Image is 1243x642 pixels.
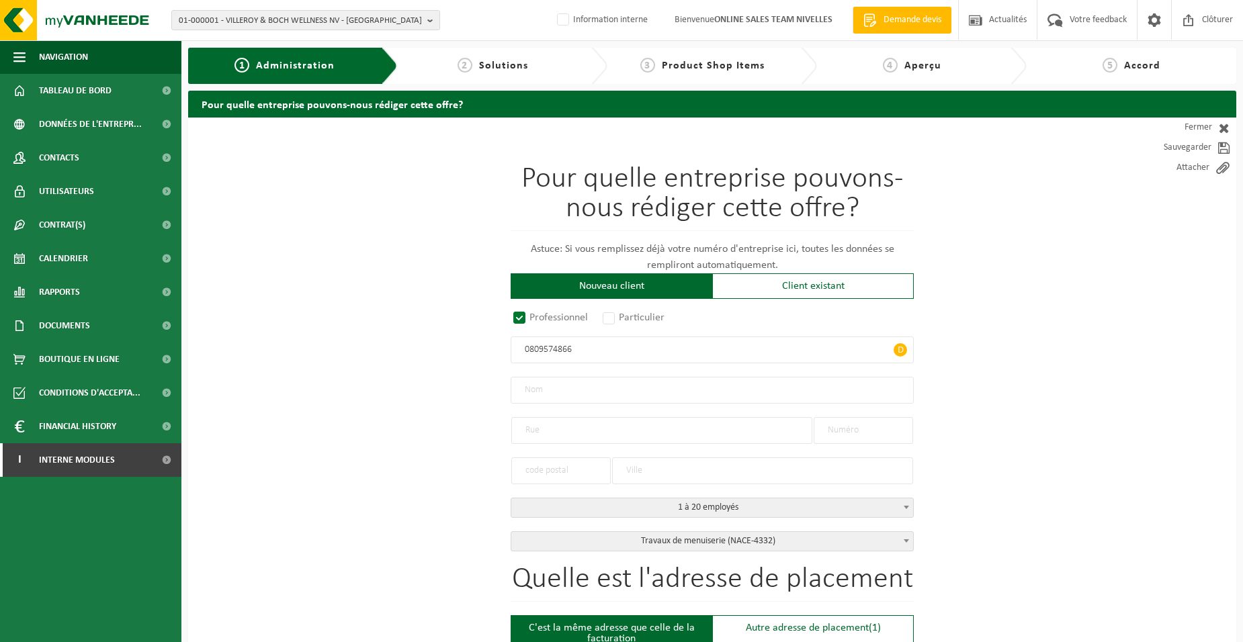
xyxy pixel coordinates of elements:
span: Rapports [39,275,80,309]
a: Demande devis [853,7,951,34]
span: 3 [640,58,655,73]
span: 4 [883,58,898,73]
span: 01-000001 - VILLEROY & BOCH WELLNESS NV - [GEOGRAPHIC_DATA] [179,11,422,31]
a: Attacher [1115,158,1236,178]
span: (1) [869,623,881,633]
input: Numéro [814,417,913,444]
a: Fermer [1115,118,1236,138]
span: Accord [1124,60,1160,71]
a: 4Aperçu [824,58,1000,74]
h1: Pour quelle entreprise pouvons-nous rédiger cette offre? [511,165,914,231]
span: Conditions d'accepta... [39,376,140,410]
span: 2 [458,58,472,73]
span: Administration [256,60,335,71]
span: Données de l'entrepr... [39,107,142,141]
h2: Pour quelle entreprise pouvons-nous rédiger cette offre? [188,91,1236,117]
span: Documents [39,309,90,342]
span: Travaux de menuiserie (NACE-4332) [511,531,914,551]
span: 1 à 20 employés [511,498,914,518]
label: Particulier [600,308,669,327]
span: 1 [234,58,249,73]
input: Nom [511,377,914,404]
span: Travaux de menuiserie (NACE-4332) [511,532,913,551]
span: 5 [1103,58,1117,73]
button: 01-000001 - VILLEROY & BOCH WELLNESS NV - [GEOGRAPHIC_DATA] [171,10,440,30]
span: Interne modules [39,443,115,477]
div: Nouveau client [511,273,712,299]
a: 5Accord [1033,58,1230,74]
span: Product Shop Items [662,60,765,71]
div: Client existant [712,273,914,299]
span: Financial History [39,410,116,443]
input: Numéro d'entreprise [511,336,914,363]
strong: ONLINE SALES TEAM NIVELLES [714,15,832,25]
span: Contrat(s) [39,208,85,242]
span: Tableau de bord [39,74,112,107]
span: I [13,443,26,477]
a: 2Solutions [404,58,581,74]
span: Solutions [479,60,528,71]
span: Utilisateurs [39,175,94,208]
a: 3Product Shop Items [614,58,790,74]
h1: Quelle est l'adresse de placement [511,565,914,602]
span: Contacts [39,141,79,175]
label: Information interne [554,10,648,30]
p: Astuce: Si vous remplissez déjà votre numéro d'entreprise ici, toutes les données se rempliront a... [511,241,914,273]
input: Ville [612,457,913,484]
span: Aperçu [904,60,941,71]
span: Boutique en ligne [39,342,120,376]
span: D [894,343,907,357]
span: 1 à 20 employés [511,498,913,517]
a: Sauvegarder [1115,138,1236,158]
a: 1Administration [198,58,371,74]
input: code postal [511,457,611,484]
span: Calendrier [39,242,88,275]
span: Demande devis [880,13,945,27]
label: Professionnel [511,308,592,327]
span: Navigation [39,40,88,74]
input: Rue [511,417,812,444]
